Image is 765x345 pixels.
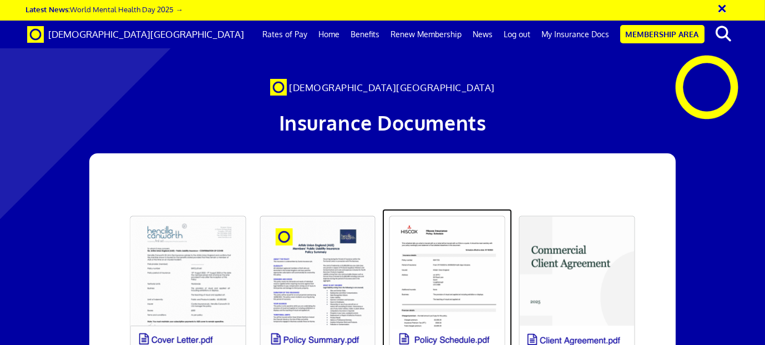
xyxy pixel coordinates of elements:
a: Renew Membership [386,21,468,48]
span: Insurance Documents [279,110,487,135]
a: News [468,21,499,48]
a: Benefits [346,21,386,48]
button: search [707,22,741,46]
span: [DEMOGRAPHIC_DATA][GEOGRAPHIC_DATA] [289,82,495,93]
a: Brand [DEMOGRAPHIC_DATA][GEOGRAPHIC_DATA] [19,21,252,48]
a: Log out [499,21,536,48]
a: Home [313,21,346,48]
a: Membership Area [620,25,705,43]
span: [DEMOGRAPHIC_DATA][GEOGRAPHIC_DATA] [48,28,244,40]
a: Rates of Pay [257,21,313,48]
a: Latest News:World Mental Health Day 2025 → [26,4,183,14]
strong: Latest News: [26,4,70,14]
a: My Insurance Docs [536,21,615,48]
